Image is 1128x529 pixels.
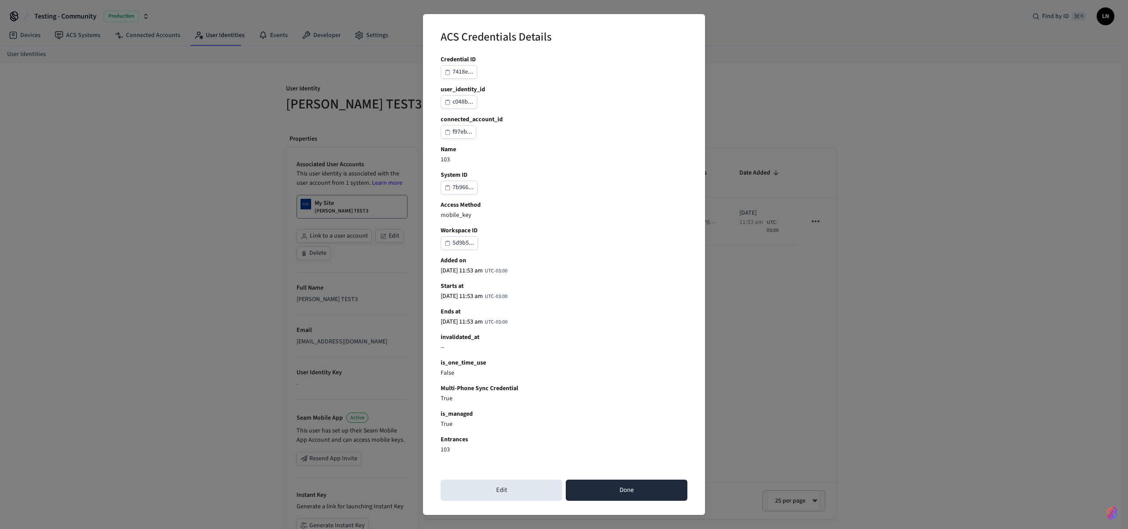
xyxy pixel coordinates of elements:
p: 103 [441,155,687,164]
h2: ACS Credentials Details [441,25,663,52]
b: Workspace ID [441,226,687,235]
p: False [441,369,687,378]
span: UTC-03:00 [485,267,508,275]
b: user_identity_id [441,85,687,94]
b: Starts at [441,282,687,291]
div: America/Belem [441,266,508,276]
b: is_one_time_use [441,358,687,368]
div: America/Belem [441,292,508,301]
span: [DATE] 11:53 am [441,317,483,327]
img: SeamLogoGradient.69752ec5.svg [1107,506,1117,520]
button: 7b966... [441,181,478,194]
button: Done [566,480,687,501]
p: mobile_key [441,211,687,220]
button: c048b... [441,95,477,109]
span: UTC-03:00 [485,318,508,326]
b: Access Method [441,201,687,210]
div: c048b... [453,97,473,108]
div: America/Belem [441,317,508,327]
p: True [441,394,687,403]
button: Edit [441,480,562,501]
b: Assigned To [441,461,687,470]
button: f97eb... [441,125,476,139]
b: invalidated_at [441,333,687,342]
div: 7418e... [453,67,473,78]
b: Multi-Phone Sync Credential [441,384,687,393]
p: -- [441,343,687,352]
b: Credential ID [441,55,687,64]
b: Added on [441,256,687,265]
b: Name [441,145,687,154]
button: 5d9b5... [441,236,478,250]
button: 7418e... [441,65,477,79]
span: [DATE] 11:53 am [441,266,483,276]
div: 5d9b5... [453,238,474,249]
b: connected_account_id [441,115,687,124]
span: UTC-03:00 [485,293,508,301]
p: 103 [441,445,687,454]
div: 7b966... [453,182,474,193]
div: f97eb... [453,127,472,138]
b: Entrances [441,435,687,444]
span: [DATE] 11:53 am [441,292,483,301]
p: True [441,420,687,429]
b: System ID [441,171,687,180]
b: is_managed [441,410,687,419]
b: Ends at [441,307,687,317]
